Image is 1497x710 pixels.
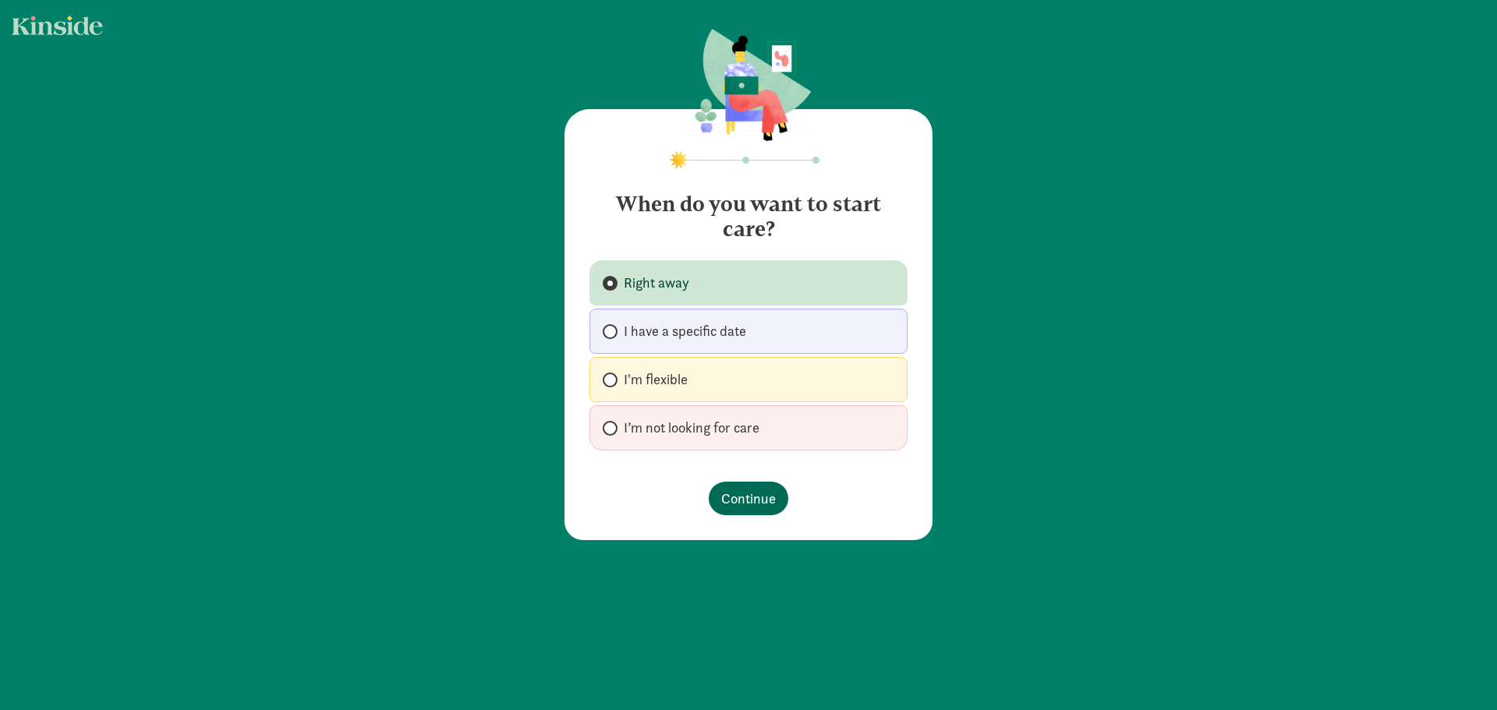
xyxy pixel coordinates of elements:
[624,322,746,341] span: I have a specific date
[624,274,689,292] span: Right away
[709,482,788,515] button: Continue
[624,370,688,389] span: I'm flexible
[624,419,759,437] span: I’m not looking for care
[721,488,776,509] span: Continue
[589,179,908,242] h4: When do you want to start care?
